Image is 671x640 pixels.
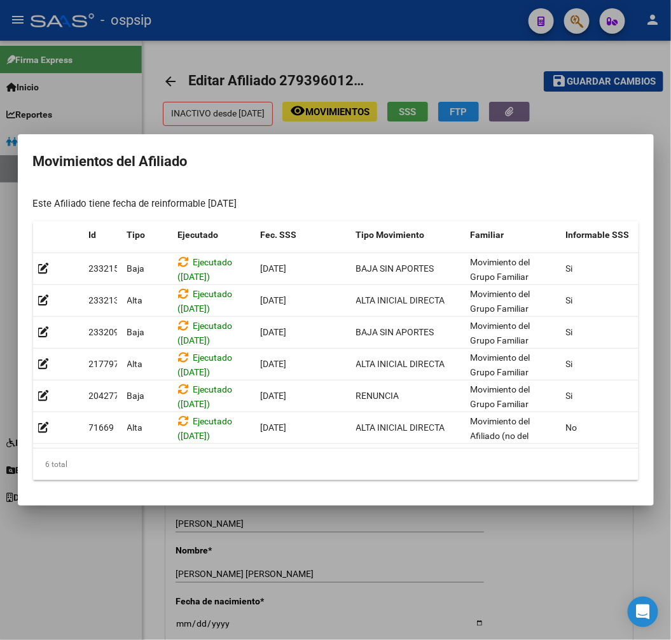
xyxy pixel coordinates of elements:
[178,289,233,314] span: Ejecutado ([DATE])
[261,359,287,369] span: [DATE]
[127,391,145,401] span: Baja
[33,197,639,211] div: Este Afiliado tiene fecha de reinformable [DATE]
[33,150,639,174] h2: Movimientos del Afiliado
[466,221,561,249] datatable-header-cell: Familiar
[127,327,145,337] span: Baja
[173,221,256,249] datatable-header-cell: Ejecutado
[33,449,639,480] div: 6 total
[356,391,399,401] span: RENUNCIA
[471,384,530,409] span: Movimiento del Grupo Familiar
[178,416,233,441] span: Ejecutado ([DATE])
[356,422,445,433] span: ALTA INICIAL DIRECTA
[127,422,143,433] span: Alta
[261,422,287,433] span: [DATE]
[127,295,143,305] span: Alta
[178,352,233,377] span: Ejecutado ([DATE])
[471,321,530,345] span: Movimiento del Grupo Familiar
[89,422,114,433] span: 71669
[261,295,287,305] span: [DATE]
[89,263,120,274] span: 233215
[566,230,630,240] span: Informable SSS
[178,321,233,345] span: Ejecutado ([DATE])
[89,295,120,305] span: 233213
[356,230,425,240] span: Tipo Movimiento
[561,221,656,249] datatable-header-cell: Informable SSS
[89,359,120,369] span: 217797
[84,221,122,249] datatable-header-cell: Id
[566,391,573,401] span: Si
[261,230,297,240] span: Fec. SSS
[261,263,287,274] span: [DATE]
[89,230,97,240] span: Id
[566,359,573,369] span: Si
[261,327,287,337] span: [DATE]
[356,295,445,305] span: ALTA INICIAL DIRECTA
[471,257,530,282] span: Movimiento del Grupo Familiar
[256,221,351,249] datatable-header-cell: Fec. SSS
[261,391,287,401] span: [DATE]
[471,289,530,314] span: Movimiento del Grupo Familiar
[351,221,466,249] datatable-header-cell: Tipo Movimiento
[122,221,173,249] datatable-header-cell: Tipo
[178,230,219,240] span: Ejecutado
[127,263,145,274] span: Baja
[89,327,120,337] span: 233209
[566,327,573,337] span: Si
[178,257,233,282] span: Ejecutado ([DATE])
[127,359,143,369] span: Alta
[178,384,233,409] span: Ejecutado ([DATE])
[471,352,530,377] span: Movimiento del Grupo Familiar
[471,230,504,240] span: Familiar
[356,263,434,274] span: BAJA SIN APORTES
[356,359,445,369] span: ALTA INICIAL DIRECTA
[566,422,578,433] span: No
[471,416,530,456] span: Movimiento del Afiliado (no del grupo)
[566,263,573,274] span: Si
[356,327,434,337] span: BAJA SIN APORTES
[566,295,573,305] span: Si
[127,230,146,240] span: Tipo
[89,391,120,401] span: 204277
[628,597,658,627] div: Open Intercom Messenger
